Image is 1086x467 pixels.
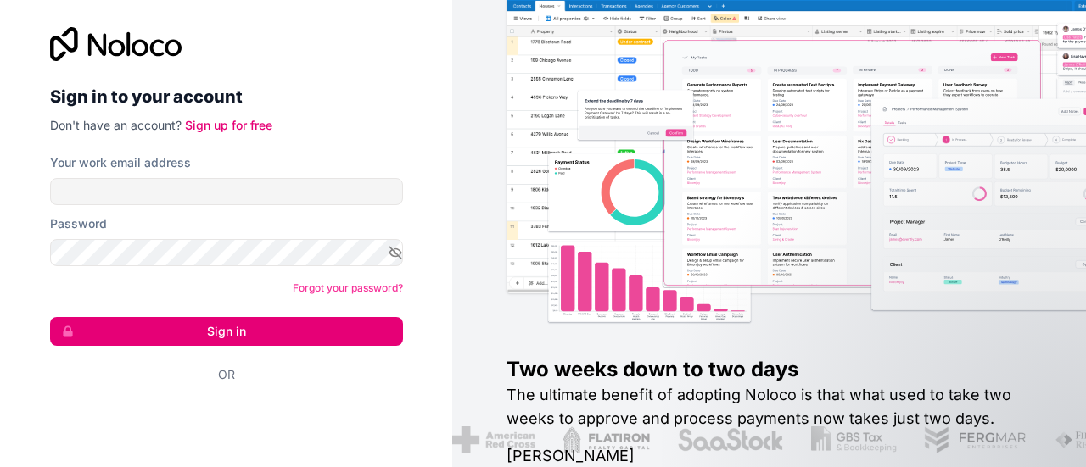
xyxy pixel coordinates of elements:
[293,281,403,294] a: Forgot your password?
[185,118,272,132] a: Sign up for free
[507,356,1032,383] h1: Two weeks down to two days
[449,426,531,453] img: /assets/american-red-cross-BAupjrZR.png
[50,215,107,232] label: Password
[218,366,235,383] span: Or
[42,402,398,439] iframe: Sign in with Google Button
[50,118,182,132] span: Don't have an account?
[747,340,1086,459] iframe: Intercom notifications message
[50,81,403,112] h2: Sign in to your account
[50,154,191,171] label: Your work email address
[507,383,1032,431] h2: The ultimate benefit of adopting Noloco is that what used to take two weeks to approve and proces...
[50,317,403,346] button: Sign in
[50,178,403,205] input: Email address
[50,239,403,266] input: Password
